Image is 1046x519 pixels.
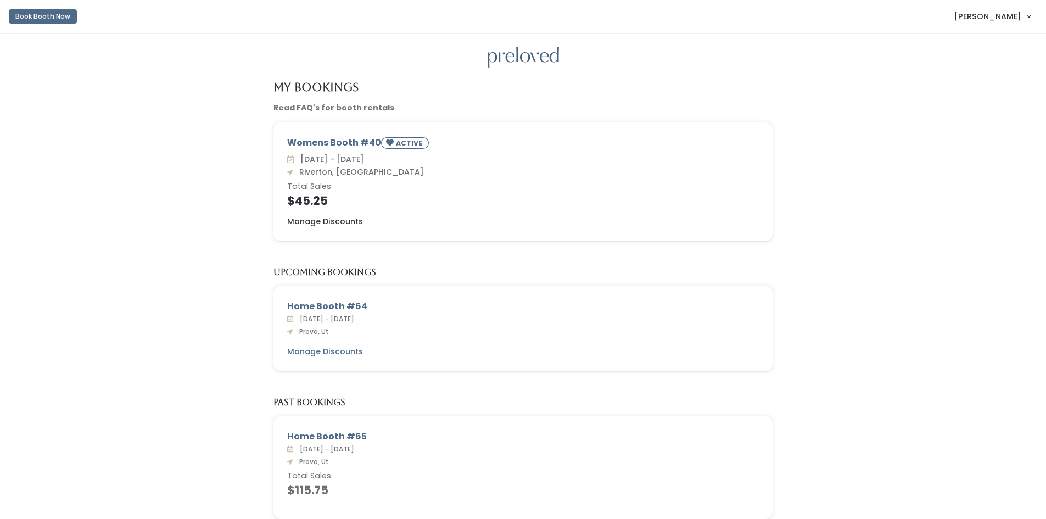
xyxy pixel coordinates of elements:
[273,81,359,93] h4: My Bookings
[287,484,759,496] h4: $115.75
[295,327,329,336] span: Provo, Ut
[273,267,376,277] h5: Upcoming Bookings
[943,4,1042,28] a: [PERSON_NAME]
[954,10,1021,23] span: [PERSON_NAME]
[287,194,759,207] h4: $45.25
[287,136,759,153] div: Womens Booth #40
[273,102,394,113] a: Read FAQ's for booth rentals
[488,47,559,68] img: preloved logo
[295,166,424,177] span: Riverton, [GEOGRAPHIC_DATA]
[287,430,759,443] div: Home Booth #65
[287,182,759,191] h6: Total Sales
[9,4,77,29] a: Book Booth Now
[9,9,77,24] button: Book Booth Now
[287,472,759,481] h6: Total Sales
[295,314,354,323] span: [DATE] - [DATE]
[287,300,759,313] div: Home Booth #64
[287,216,363,227] a: Manage Discounts
[295,444,354,454] span: [DATE] - [DATE]
[273,398,345,408] h5: Past Bookings
[296,154,364,165] span: [DATE] - [DATE]
[287,346,363,358] a: Manage Discounts
[396,138,424,148] small: ACTIVE
[295,457,329,466] span: Provo, Ut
